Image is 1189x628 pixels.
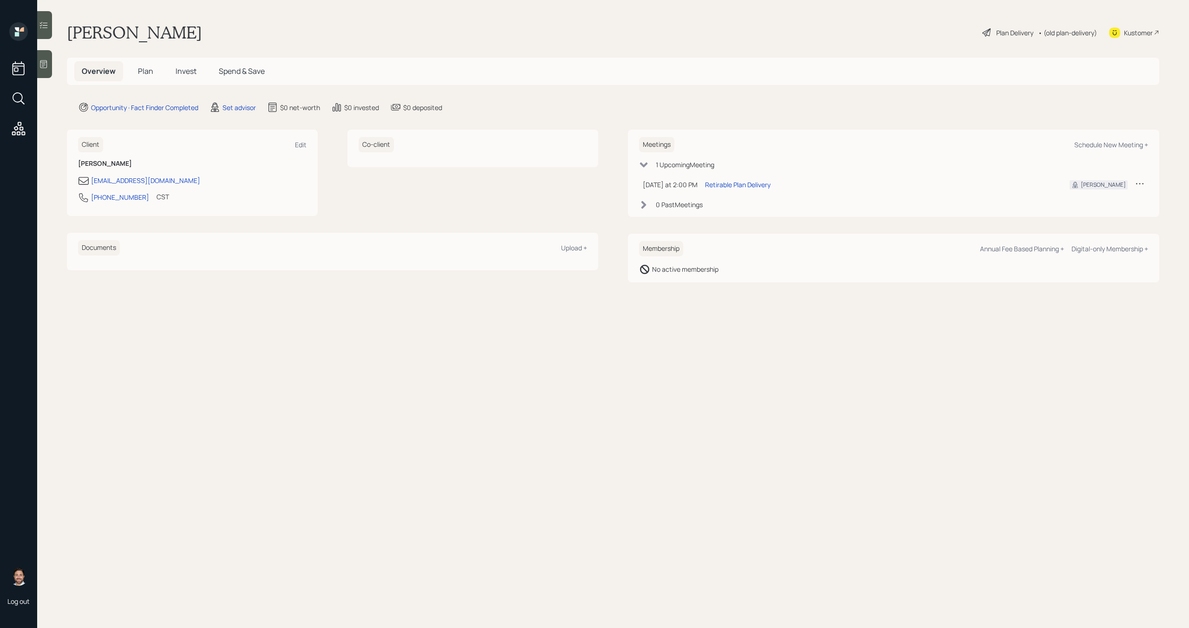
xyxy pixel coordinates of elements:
div: Digital-only Membership + [1071,244,1148,253]
div: $0 deposited [403,103,442,112]
div: Retirable Plan Delivery [705,180,771,190]
span: Invest [176,66,196,76]
div: $0 invested [344,103,379,112]
h6: Client [78,137,103,152]
div: Edit [295,140,307,149]
div: • (old plan-delivery) [1038,28,1097,38]
span: Spend & Save [219,66,265,76]
div: [PERSON_NAME] [1081,181,1126,189]
div: Plan Delivery [996,28,1033,38]
h6: Co-client [359,137,394,152]
div: [EMAIL_ADDRESS][DOMAIN_NAME] [91,176,200,185]
div: Set advisor [222,103,256,112]
span: Plan [138,66,153,76]
div: Schedule New Meeting + [1074,140,1148,149]
div: 1 Upcoming Meeting [656,160,714,170]
div: [PHONE_NUMBER] [91,192,149,202]
div: [DATE] at 2:00 PM [643,180,698,190]
h6: Meetings [639,137,674,152]
h6: Documents [78,240,120,255]
div: 0 Past Meeting s [656,200,703,209]
div: No active membership [652,264,719,274]
h1: [PERSON_NAME] [67,22,202,43]
div: Upload + [561,243,587,252]
span: Overview [82,66,116,76]
h6: Membership [639,241,683,256]
div: $0 net-worth [280,103,320,112]
div: CST [157,192,169,202]
div: Kustomer [1124,28,1153,38]
div: Opportunity · Fact Finder Completed [91,103,198,112]
h6: [PERSON_NAME] [78,160,307,168]
div: Annual Fee Based Planning + [980,244,1064,253]
div: Log out [7,597,30,606]
img: michael-russo-headshot.png [9,567,28,586]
